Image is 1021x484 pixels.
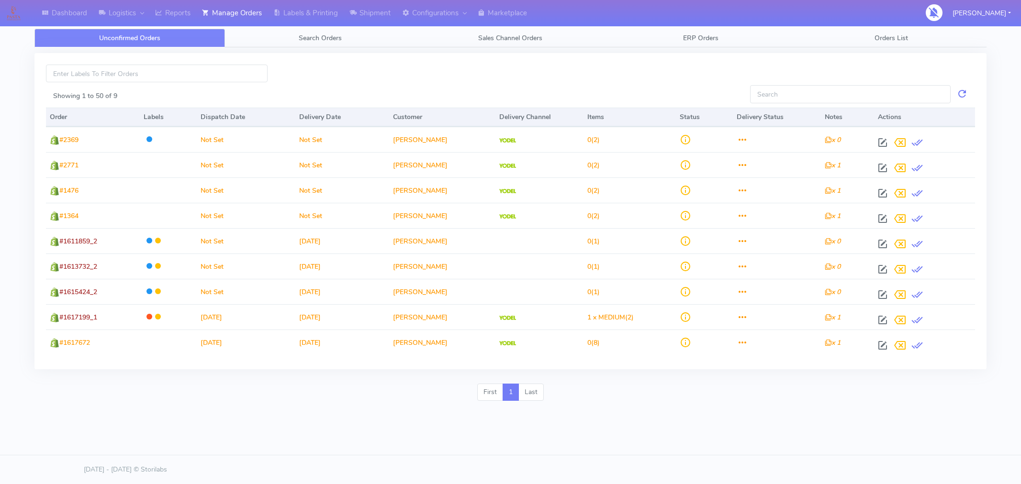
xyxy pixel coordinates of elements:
[59,287,97,297] span: #1615424_2
[389,108,495,127] th: Customer
[59,338,90,347] span: #1617672
[587,262,600,271] span: (1)
[587,237,591,246] span: 0
[389,177,495,203] td: [PERSON_NAME]
[197,304,295,330] td: [DATE]
[59,262,97,271] span: #1613732_2
[587,262,591,271] span: 0
[587,313,634,322] span: (2)
[389,253,495,279] td: [PERSON_NAME]
[299,33,342,43] span: Search Orders
[587,287,600,297] span: (1)
[295,330,389,355] td: [DATE]
[389,330,495,355] td: [PERSON_NAME]
[499,316,516,320] img: Yodel
[587,161,600,170] span: (2)
[46,108,140,127] th: Order
[587,161,591,170] span: 0
[499,189,516,194] img: Yodel
[197,279,295,304] td: Not Set
[59,186,79,195] span: #1476
[587,287,591,297] span: 0
[825,338,841,347] i: x 1
[389,127,495,152] td: [PERSON_NAME]
[295,177,389,203] td: Not Set
[295,152,389,177] td: Not Set
[197,152,295,177] td: Not Set
[825,237,841,246] i: x 0
[59,161,79,170] span: #2771
[295,253,389,279] td: [DATE]
[499,164,516,168] img: Yodel
[389,279,495,304] td: [PERSON_NAME]
[583,108,676,127] th: Items
[53,91,117,101] label: Showing 1 to 50 of 9
[389,304,495,330] td: [PERSON_NAME]
[587,186,591,195] span: 0
[825,161,841,170] i: x 1
[874,108,975,127] th: Actions
[825,313,841,322] i: x 1
[587,338,600,347] span: (8)
[587,135,591,144] span: 0
[389,203,495,228] td: [PERSON_NAME]
[59,237,97,246] span: #1611859_2
[825,262,841,271] i: x 0
[825,287,841,297] i: x 0
[46,65,268,82] input: Enter Labels To Filter Orders
[825,186,841,195] i: x 1
[750,85,951,103] input: Search
[676,108,733,127] th: Status
[587,237,600,246] span: (1)
[295,228,389,253] td: [DATE]
[59,135,79,144] span: #2369
[295,203,389,228] td: Not Set
[503,384,519,401] a: 1
[587,135,600,144] span: (2)
[59,313,97,322] span: #1617199_1
[499,214,516,219] img: Yodel
[389,152,495,177] td: [PERSON_NAME]
[140,108,197,127] th: Labels
[587,313,625,322] span: 1 x MEDIUM
[733,108,821,127] th: Delivery Status
[295,108,389,127] th: Delivery Date
[197,330,295,355] td: [DATE]
[197,108,295,127] th: Dispatch Date
[821,108,874,127] th: Notes
[295,304,389,330] td: [DATE]
[499,341,516,346] img: Yodel
[499,138,516,143] img: Yodel
[587,338,591,347] span: 0
[825,211,841,220] i: x 1
[197,177,295,203] td: Not Set
[197,228,295,253] td: Not Set
[587,211,591,220] span: 0
[99,33,160,43] span: Unconfirmed Orders
[683,33,718,43] span: ERP Orders
[875,33,908,43] span: Orders List
[478,33,542,43] span: Sales Channel Orders
[59,211,79,220] span: #1364
[197,127,295,152] td: Not Set
[495,108,583,127] th: Delivery Channel
[197,253,295,279] td: Not Set
[587,186,600,195] span: (2)
[825,135,841,144] i: x 0
[34,29,987,47] ul: Tabs
[389,228,495,253] td: [PERSON_NAME]
[295,279,389,304] td: [DATE]
[945,3,1018,23] button: [PERSON_NAME]
[295,127,389,152] td: Not Set
[197,203,295,228] td: Not Set
[587,211,600,220] span: (2)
